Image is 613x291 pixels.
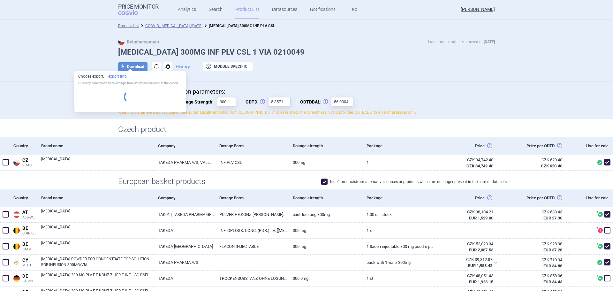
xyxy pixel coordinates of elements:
a: BEBECBIP DCI [11,224,36,235]
h4: Reimbursement calculation parameters: [118,88,495,96]
abbr: Česko ex-factory [440,157,493,169]
a: INF PLV CSL [215,155,288,170]
div: Company [153,137,215,155]
img: Belgium [13,243,20,250]
a: CZK 620.40CZK 620.40 [509,155,570,171]
strong: CZK 34,742.40 [466,164,493,168]
div: Country [11,189,36,207]
p: Choose export: [78,74,183,79]
span: LauerTaxe CGM [22,279,36,284]
span: ? [595,274,599,278]
span: DE [22,273,36,279]
a: PACK WITH 1 VIAL X 300MG [362,255,435,270]
input: ODTDBAL: [331,97,353,107]
strong: EUR 2,087.53 [469,248,493,252]
span: BE [22,226,36,231]
a: INF. OPLOSS. CONC. (PDR.) I.V. [[MEDICAL_DATA].] [215,223,288,238]
input: Dosage Strength: [217,97,236,107]
a: 300 mg [288,239,361,254]
img: CZ [118,39,125,45]
p: Warning: Parameters for calculation are automatically imported from [GEOGRAPHIC_DATA], please che... [118,110,495,115]
button: History [176,65,190,69]
div: CZK 39,812.87 [440,257,492,263]
a: [MEDICAL_DATA] 300 MG PLV.F.E.KONZ.Z.HER.E.INF.-LSG.DSFL. [41,272,153,284]
span: CBIP DCI [22,231,36,236]
span: MOH [22,263,36,268]
a: 1 x [362,223,435,238]
a: CYCYMOH [11,256,36,267]
div: CZK 34,742.40 [440,157,493,163]
span: INAMI RPS [22,247,36,252]
a: [MEDICAL_DATA] [41,208,153,220]
div: Brand name [36,189,153,207]
div: CZK 38,104.21 [440,209,493,215]
div: CZK 620.40 [514,157,562,163]
a: BEBEINAMI RPS [11,240,36,251]
div: CZK 710.94 [514,257,562,263]
a: PULVER F.E.KONZ.[PERSON_NAME]. [215,207,288,222]
span: ODTD: [246,97,268,107]
a: export info [108,74,127,79]
div: Price per ODTD [509,137,570,155]
div: Package [362,189,435,207]
img: Belgium [13,227,20,234]
a: DEDELauerTaxe CGM [11,272,36,283]
a: TAKEDA [153,223,215,238]
abbr: SP-CAU-010 Německo [440,273,493,285]
a: TAKEDA PHARMA A/S, VALLENSBAEK STRAND [153,155,215,170]
span: SCAU [22,163,36,168]
a: CZK 858.06EUR 34.43 [509,271,570,287]
span: Dosage Strength: [178,97,217,107]
a: TAK01 | TAKEDA PHARMA GES.M.B.H. [153,207,215,222]
abbr: SP-CAU-010 Belgie hrazené LP [440,241,493,253]
p: Last product added/removed on [428,39,495,45]
span: BE [22,241,36,247]
span: COGVIO [118,10,147,15]
a: Price MonitorCOGVIO [118,4,159,16]
span: CY [22,257,36,263]
a: CZK 928.98EUR 37.28 [509,239,570,255]
strong: [MEDICAL_DATA] 300MG INF PLV CSL 1 VIA 0210049 [209,22,302,28]
img: Austria [13,211,20,218]
a: TAKEDA [GEOGRAPHIC_DATA] [153,239,215,254]
div: Brand name [36,137,153,155]
p: Currency conversion rates settings from list details are used in the export. [78,81,183,85]
img: Czech Republic [13,159,20,166]
button: Download [118,62,148,71]
a: COGVIO_[MEDICAL_DATA]_[DATE] [145,24,202,28]
span: ? [595,211,599,214]
h1: European basket products [118,177,495,186]
div: Dosage strength [288,189,361,207]
a: Product List [118,24,139,28]
a: 300 mg [288,223,361,238]
div: Price [435,189,509,207]
div: Company [153,189,215,207]
div: Dosage Form [215,189,288,207]
a: E.INF-LOESUNG 300MG [288,207,361,222]
span: Apo-Warenv.I [22,215,36,220]
h1: [MEDICAL_DATA] 300MG INF PLV CSL 1 VIA 0210049 [118,48,495,57]
a: [MEDICAL_DATA] POWDER FOR CONCENTRATE FOR SOLUTION FOR INFUSION 300MG/VIAL [41,256,153,268]
span: ODTDBAL: [300,97,331,107]
a: TROCKENSUBSTANZ OHNE LÖSUNGSMITTEL [215,271,288,286]
div: Price per ODTD [509,189,570,207]
strong: EUR 34.88 [543,264,562,268]
div: Package [362,137,435,155]
strong: EUR 1,529.00 [469,216,493,220]
strong: EUR 1,953.42 [468,263,492,268]
a: TAKEDA PHARMA A/S [153,255,215,270]
a: [MEDICAL_DATA] [41,224,153,236]
a: CZK 680.43EUR 27.30 [509,207,570,223]
div: CZK 52,023.34 [440,241,493,247]
a: ATATApo-Warenv.I [11,208,36,219]
span: ? [595,242,599,246]
li: Product List [118,23,139,29]
strong: Reimbursement [118,39,159,44]
div: CZK 680.43 [514,209,562,215]
span: CZ [22,157,36,163]
a: 1 flacon injectable 300 mg poudre pour solution à diluer pour perfusion, 300 mg [362,239,435,254]
div: Dosage Form [215,137,288,155]
a: 1.00 ST | Stück [362,207,435,222]
strong: [DATE] [484,40,495,44]
img: Cyprus [13,259,20,266]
